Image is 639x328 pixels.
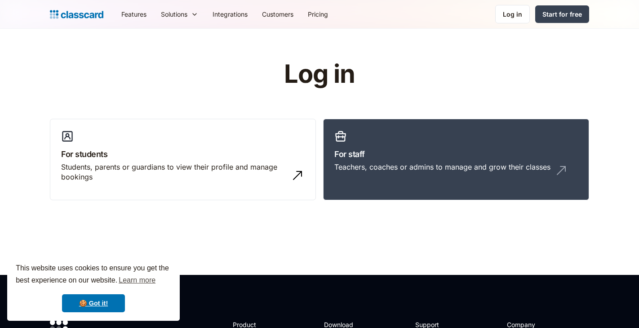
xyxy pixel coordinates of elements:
[50,119,316,201] a: For studentsStudents, parents or guardians to view their profile and manage bookings
[535,5,589,23] a: Start for free
[154,4,205,24] div: Solutions
[16,263,171,287] span: This website uses cookies to ensure you get the best experience on our website.
[542,9,582,19] div: Start for free
[334,148,578,160] h3: For staff
[205,4,255,24] a: Integrations
[7,254,180,321] div: cookieconsent
[495,5,530,23] a: Log in
[50,8,103,21] a: Logo
[114,4,154,24] a: Features
[334,162,550,172] div: Teachers, coaches or admins to manage and grow their classes
[161,9,187,19] div: Solutions
[177,60,462,88] h1: Log in
[301,4,335,24] a: Pricing
[323,119,589,201] a: For staffTeachers, coaches or admins to manage and grow their classes
[117,274,157,287] a: learn more about cookies
[61,148,305,160] h3: For students
[503,9,522,19] div: Log in
[61,162,287,182] div: Students, parents or guardians to view their profile and manage bookings
[255,4,301,24] a: Customers
[62,294,125,312] a: dismiss cookie message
